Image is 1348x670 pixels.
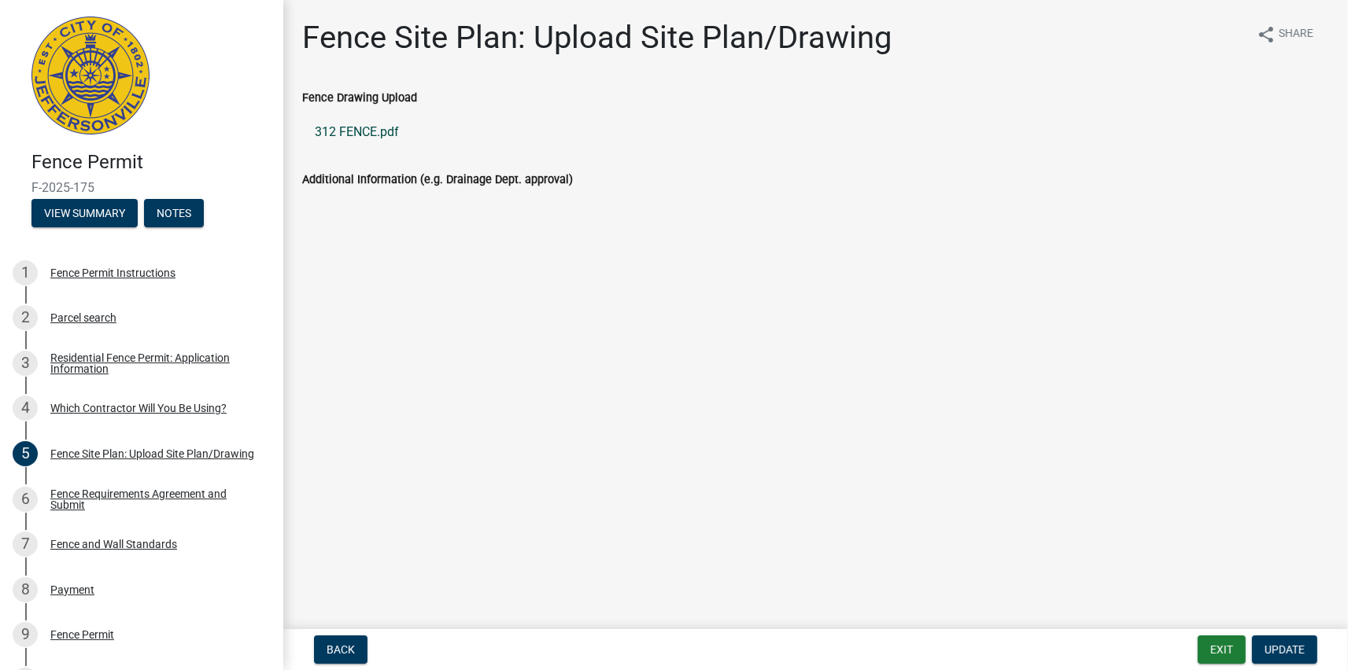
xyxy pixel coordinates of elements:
div: Fence and Wall Standards [50,539,177,550]
div: Fence Requirements Agreement and Submit [50,488,258,510]
button: Update [1252,635,1317,664]
h4: Fence Permit [31,151,271,174]
div: 6 [13,487,38,512]
i: share [1257,25,1276,44]
div: 4 [13,396,38,421]
div: 2 [13,305,38,330]
span: Share [1279,25,1313,44]
a: 312 FENCE.pdf [302,113,1329,151]
div: 9 [13,622,38,647]
button: View Summary [31,199,138,227]
h1: Fence Site Plan: Upload Site Plan/Drawing [302,19,892,57]
span: Update [1265,643,1305,656]
wm-modal-confirm: Summary [31,208,138,220]
div: Payment [50,584,94,595]
button: Exit [1198,635,1246,664]
div: 8 [13,577,38,602]
div: 1 [13,260,38,285]
div: Fence Permit [50,629,114,640]
button: Notes [144,199,204,227]
div: Fence Permit Instructions [50,267,175,278]
div: Fence Site Plan: Upload Site Plan/Drawing [50,448,254,459]
div: 3 [13,351,38,376]
div: 5 [13,441,38,466]
img: City of Jeffersonville, Indiana [31,17,150,134]
wm-modal-confirm: Notes [144,208,204,220]
div: Which Contractor Will You Be Using? [50,403,227,414]
span: Back [327,643,355,656]
span: F-2025-175 [31,180,252,195]
label: Additional Information (e.g. Drainage Dept. approval) [302,175,573,186]
button: Back [314,635,367,664]
button: shareShare [1244,19,1326,50]
div: Residential Fence Permit: Application Information [50,352,258,374]
div: 7 [13,532,38,557]
label: Fence Drawing Upload [302,93,417,104]
div: Parcel search [50,312,116,323]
